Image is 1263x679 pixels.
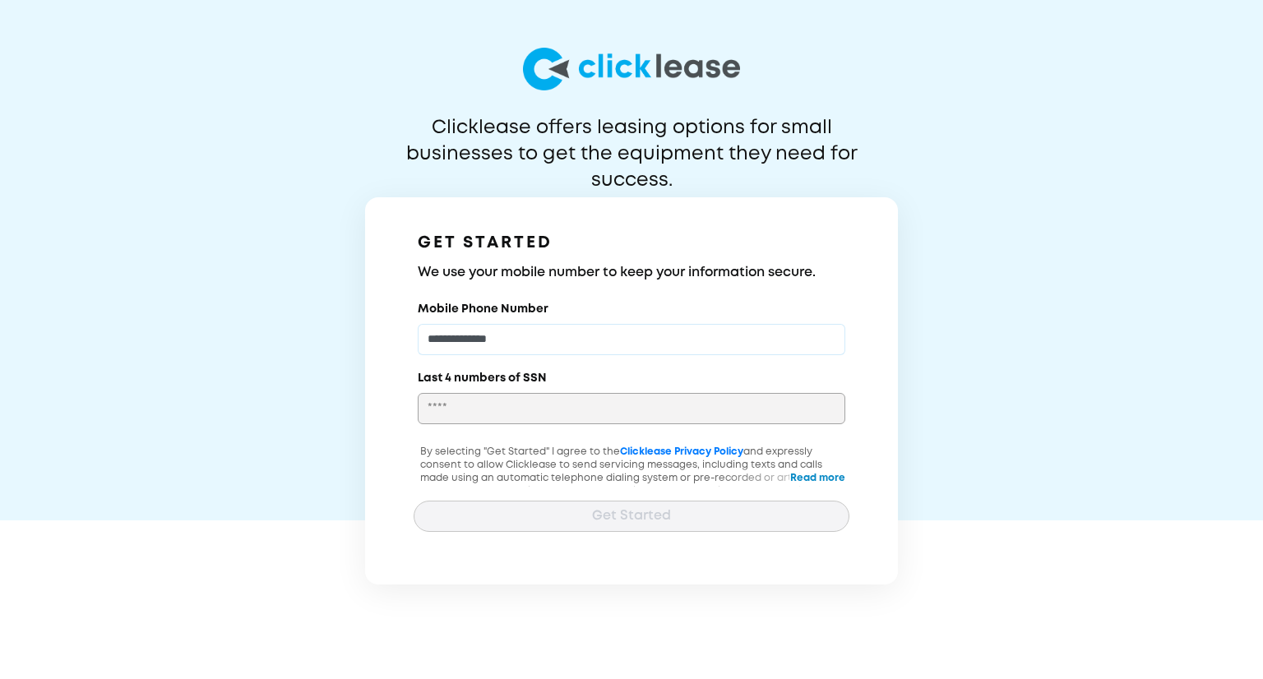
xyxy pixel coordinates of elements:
[418,301,548,317] label: Mobile Phone Number
[366,115,897,168] p: Clicklease offers leasing options for small businesses to get the equipment they need for success.
[414,501,849,532] button: Get Started
[418,230,845,256] h1: GET STARTED
[620,447,743,456] a: Clicklease Privacy Policy
[523,48,740,90] img: logo-larg
[418,370,547,386] label: Last 4 numbers of SSN
[414,446,849,524] p: By selecting "Get Started" I agree to the and expressly consent to allow Clicklease to send servi...
[418,263,845,283] h3: We use your mobile number to keep your information secure.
